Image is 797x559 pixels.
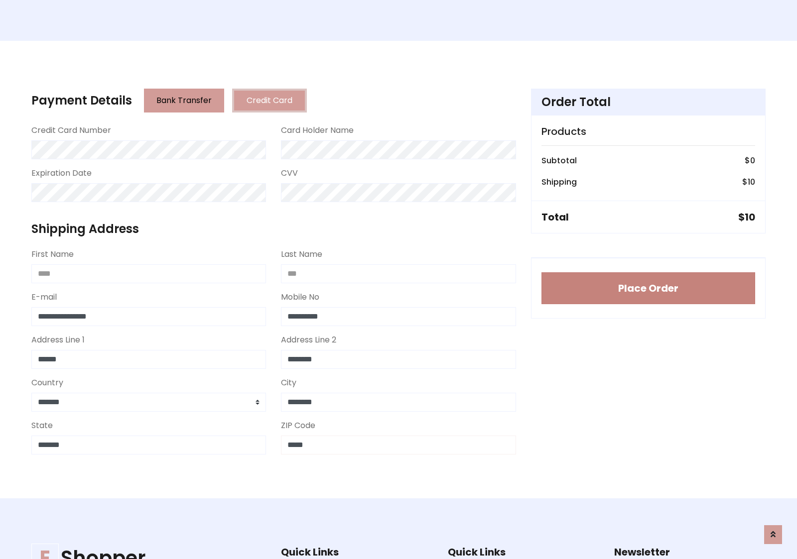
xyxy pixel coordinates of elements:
label: City [281,377,296,389]
h4: Order Total [541,95,755,110]
h5: Total [541,211,569,223]
h4: Shipping Address [31,222,516,236]
h5: Quick Links [448,546,599,558]
label: Last Name [281,248,322,260]
button: Bank Transfer [144,89,224,112]
h5: $ [738,211,755,223]
h6: $ [742,177,755,187]
label: First Name [31,248,74,260]
label: Address Line 2 [281,334,336,346]
h5: Quick Links [281,546,432,558]
span: 10 [745,210,755,224]
label: Credit Card Number [31,124,111,136]
label: Expiration Date [31,167,92,179]
span: 10 [748,176,755,188]
h6: Shipping [541,177,577,187]
h6: Subtotal [541,156,577,165]
h5: Products [541,125,755,137]
label: Mobile No [281,291,319,303]
span: 0 [750,155,755,166]
h5: Newsletter [614,546,766,558]
label: Country [31,377,63,389]
label: Address Line 1 [31,334,85,346]
label: CVV [281,167,298,179]
button: Place Order [541,272,755,304]
h4: Payment Details [31,94,132,108]
label: State [31,420,53,432]
label: Card Holder Name [281,124,354,136]
button: Credit Card [232,89,307,112]
h6: $ [745,156,755,165]
label: E-mail [31,291,57,303]
label: ZIP Code [281,420,315,432]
